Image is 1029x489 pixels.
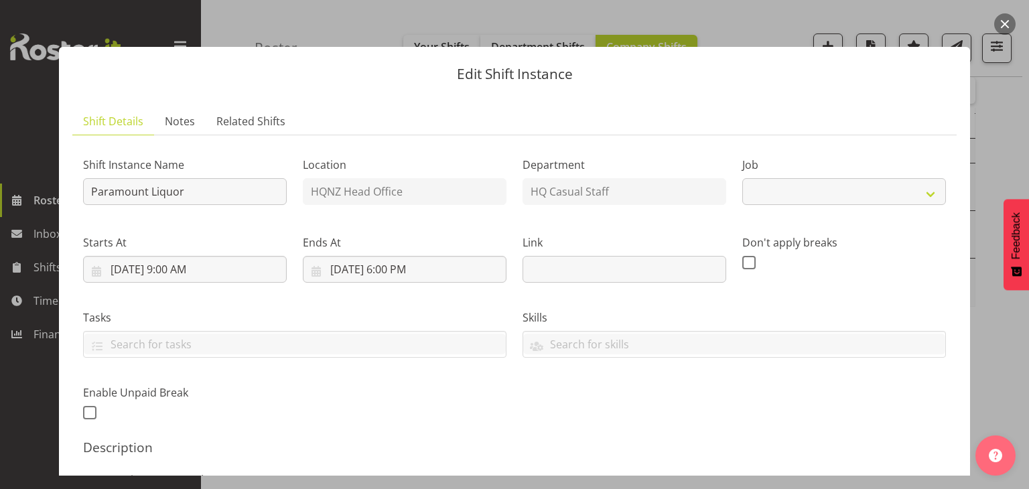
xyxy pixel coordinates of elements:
label: Location [303,157,506,173]
input: Search for skills [523,334,945,354]
span: Feedback [1010,212,1022,259]
label: Enable Unpaid Break [83,385,287,401]
label: Tasks [83,309,506,326]
img: help-xxl-2.png [989,449,1002,462]
button: Feedback - Show survey [1004,199,1029,290]
p: Event assistance $30 p/h [83,472,946,488]
label: Link [523,234,726,251]
span: Notes [165,113,195,129]
input: Click to select... [83,256,287,283]
h5: Description [83,439,946,456]
p: Edit Shift Instance [72,67,957,81]
span: Related Shifts [216,113,285,129]
label: Skills [523,309,946,326]
label: Ends At [303,234,506,251]
label: Job [742,157,946,173]
label: Don't apply breaks [742,234,946,251]
input: Shift Instance Name [83,178,287,205]
label: Shift Instance Name [83,157,287,173]
label: Starts At [83,234,287,251]
input: Search for tasks [84,334,506,354]
span: Shift Details [83,113,143,129]
label: Department [523,157,726,173]
input: Click to select... [303,256,506,283]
